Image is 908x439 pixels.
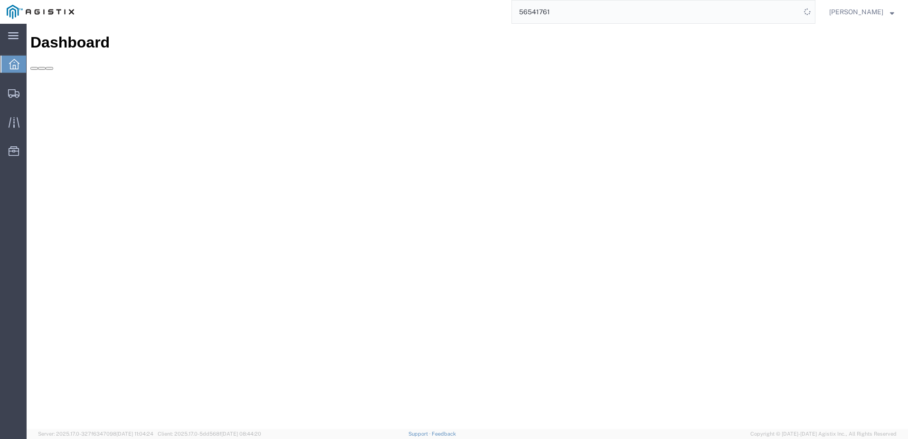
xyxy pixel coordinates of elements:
[7,5,74,19] img: logo
[512,0,801,23] input: Search for shipment number, reference number
[432,431,456,437] a: Feedback
[829,7,883,17] span: Justin Chao
[408,431,432,437] a: Support
[829,6,895,18] button: [PERSON_NAME]
[38,431,153,437] span: Server: 2025.17.0-327f6347098
[158,431,261,437] span: Client: 2025.17.0-5dd568f
[116,431,153,437] span: [DATE] 11:04:24
[221,431,261,437] span: [DATE] 08:44:20
[750,430,897,438] span: Copyright © [DATE]-[DATE] Agistix Inc., All Rights Reserved
[27,24,908,429] iframe: FS Legacy Container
